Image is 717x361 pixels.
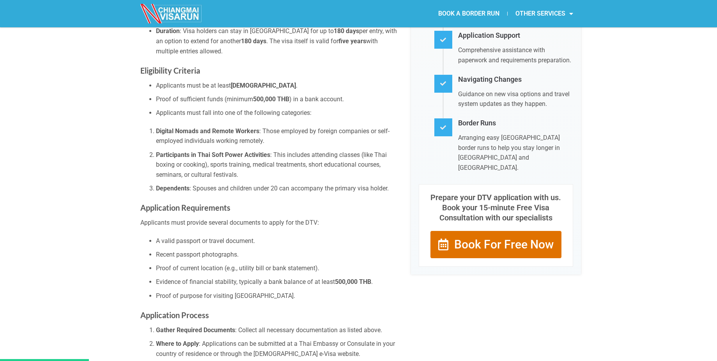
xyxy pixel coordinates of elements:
strong: 180 days [241,37,266,45]
strong: Duration [156,27,180,35]
li: Recent passport photographs. [156,250,399,260]
a: OTHER SERVICES [508,5,581,23]
h3: Eligibility Criteria [140,64,399,77]
li: Proof of current location (e.g., utility bill or bank statement). [156,263,399,273]
h3: Application Requirements [140,201,399,214]
li: : Those employed by foreign companies or self-employed individuals working remotely. [156,126,399,146]
span: Book For Free Now [454,239,554,250]
strong: 180 days [334,27,359,35]
h4: Navigating Changes [458,74,573,85]
li: : Visa holders can stay in [GEOGRAPHIC_DATA] for up to per entry, with an option to extend for an... [156,26,399,56]
strong: 500,000 THB [335,278,371,285]
nav: Menu [359,5,581,23]
li: : This includes attending classes (like Thai boxing or cooking), sports training, medical treatme... [156,150,399,180]
li: Applicants must fall into one of the following categories: [156,108,399,118]
strong: five years [338,37,366,45]
strong: [DEMOGRAPHIC_DATA] [231,82,296,89]
a: BOOK A BORDER RUN [430,5,507,23]
strong: Gather Required Documents [156,326,235,334]
a: Border Runs [458,119,496,127]
strong: Where to Apply [156,340,199,347]
strong: Digital Nomads and Remote Workers [156,127,259,135]
h4: Application Support [458,30,573,41]
li: Applicants must be at least . [156,81,399,91]
li: : Collect all necessary documentation as listed above. [156,325,399,335]
strong: 500,000 THB [253,95,289,103]
p: Comprehensive assistance with paperwork and requirements preparation. [458,45,573,65]
li: Proof of sufficient funds (minimum ) in a bank account. [156,94,399,104]
strong: Dependents [156,185,189,192]
p: Arranging easy [GEOGRAPHIC_DATA] border runs to help you stay longer in [GEOGRAPHIC_DATA] and [GE... [458,133,573,173]
strong: Participants in Thai Soft Power Activities [156,151,270,158]
li: : Spouses and children under 20 can accompany the primary visa holder. [156,183,399,194]
p: Guidance on new visa options and travel system updates as they happen. [458,89,573,109]
p: Prepare your DTV application with us. Book your 15-minute Free Visa Consultation with our special... [427,192,565,223]
h3: Application Process [140,309,399,321]
li: : Applications can be submitted at a Thai Embassy or Consulate in your country of residence or th... [156,339,399,359]
li: Proof of purpose for visiting [GEOGRAPHIC_DATA]. [156,291,399,301]
li: Evidence of financial stability, typically a bank balance of at least . [156,277,399,287]
li: A valid passport or travel document. [156,236,399,246]
p: Applicants must provide several documents to apply for the DTV: [140,218,399,228]
a: Book For Free Now [430,231,562,259]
